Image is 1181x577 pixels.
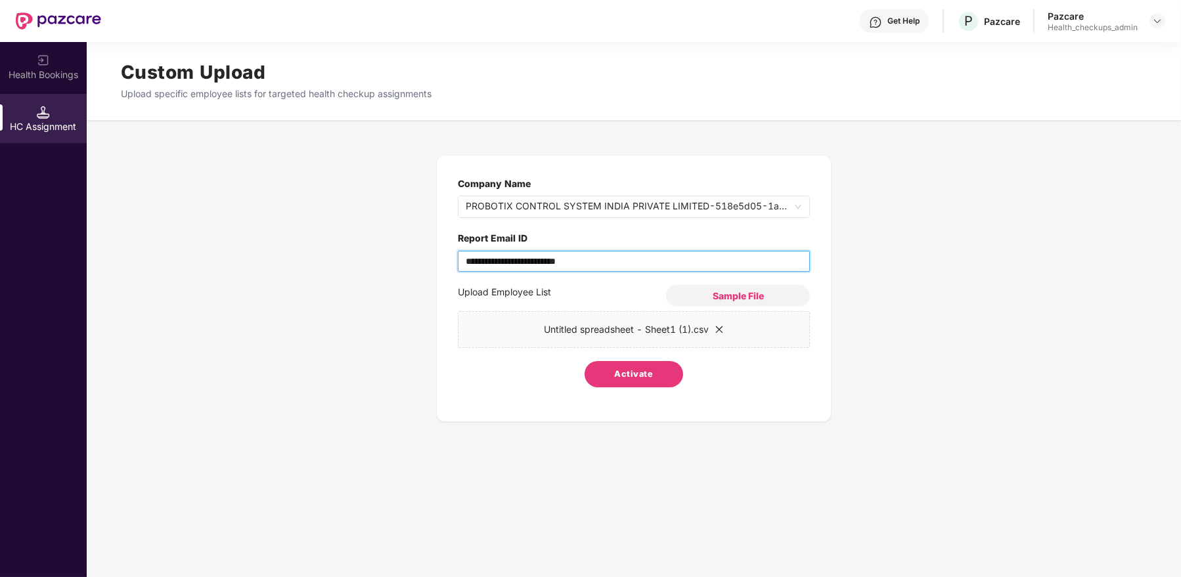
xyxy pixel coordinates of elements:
[713,289,764,302] span: Sample File
[984,15,1020,28] div: Pazcare
[121,58,1147,87] h1: Custom Upload
[458,231,810,246] label: Report Email ID
[458,178,531,189] label: Company Name
[964,13,973,29] span: P
[887,16,920,26] div: Get Help
[37,106,50,119] img: svg+xml;base64,PHN2ZyB3aWR0aD0iMTQuNSIgaGVpZ2h0PSIxNC41IiB2aWV3Qm94PSIwIDAgMTYgMTYiIGZpbGw9Im5vbm...
[121,87,1147,101] p: Upload specific employee lists for targeted health checkup assignments
[585,361,683,387] button: Activate
[615,368,654,381] span: Activate
[16,12,101,30] img: New Pazcare Logo
[869,16,882,29] img: svg+xml;base64,PHN2ZyBpZD0iSGVscC0zMngzMiIgeG1sbnM9Imh0dHA6Ly93d3cudzMub3JnLzIwMDAvc3ZnIiB3aWR0aD...
[545,324,724,335] span: Untitled spreadsheet - Sheet1 (1).csv
[1048,22,1138,33] div: Health_checkups_admin
[666,285,810,306] button: Sample File
[458,312,809,347] span: Untitled spreadsheet - Sheet1 (1).csvclose
[458,285,666,306] label: Upload Employee List
[37,54,50,67] img: svg+xml;base64,PHN2ZyB3aWR0aD0iMjAiIGhlaWdodD0iMjAiIHZpZXdCb3g9IjAgMCAyMCAyMCIgZmlsbD0ibm9uZSIgeG...
[1048,10,1138,22] div: Pazcare
[715,325,724,334] span: close
[1152,16,1163,26] img: svg+xml;base64,PHN2ZyBpZD0iRHJvcGRvd24tMzJ4MzIiIHhtbG5zPSJodHRwOi8vd3d3LnczLm9yZy8yMDAwL3N2ZyIgd2...
[466,196,802,217] span: PROBOTIX CONTROL SYSTEM INDIA PRIVATE LIMITED - 518e5d05-1adb-4fec-b837-fc180fbb8df6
